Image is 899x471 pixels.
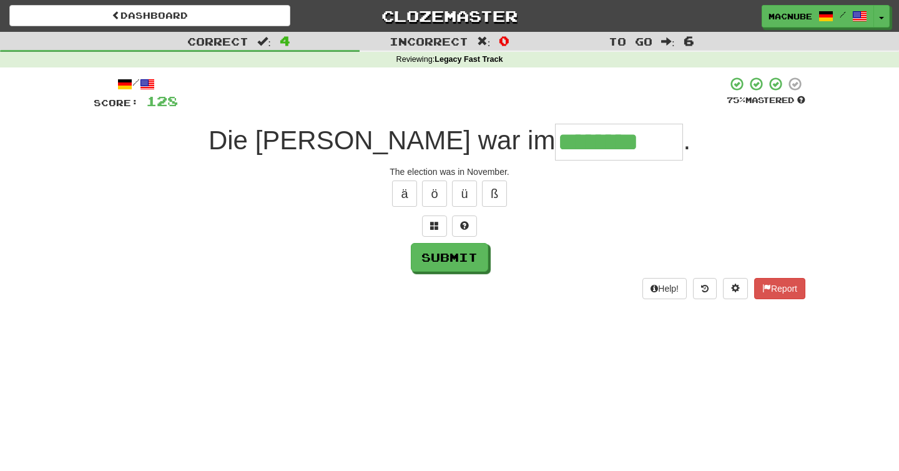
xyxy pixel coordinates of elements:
[422,181,447,207] button: ö
[642,278,687,299] button: Help!
[309,5,590,27] a: Clozemaster
[435,55,503,64] strong: Legacy Fast Track
[727,95,805,106] div: Mastered
[392,181,417,207] button: ä
[9,5,290,26] a: Dashboard
[146,93,178,109] span: 128
[94,97,139,108] span: Score:
[422,216,447,237] button: Switch sentence to multiple choice alt+p
[411,243,488,272] button: Submit
[499,33,509,48] span: 0
[187,35,248,47] span: Correct
[94,76,178,92] div: /
[390,35,468,47] span: Incorrect
[477,36,491,47] span: :
[840,10,846,19] span: /
[609,35,652,47] span: To go
[661,36,675,47] span: :
[684,33,694,48] span: 6
[482,181,507,207] button: ß
[452,216,477,237] button: Single letter hint - you only get 1 per sentence and score half the points! alt+h
[257,36,271,47] span: :
[94,166,805,178] div: The election was in November.
[727,95,745,105] span: 75 %
[209,126,555,155] span: Die [PERSON_NAME] war im
[683,126,690,155] span: .
[452,181,477,207] button: ü
[693,278,717,299] button: Round history (alt+y)
[769,11,812,22] span: macnube
[754,278,805,299] button: Report
[280,33,290,48] span: 4
[762,5,874,27] a: macnube /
